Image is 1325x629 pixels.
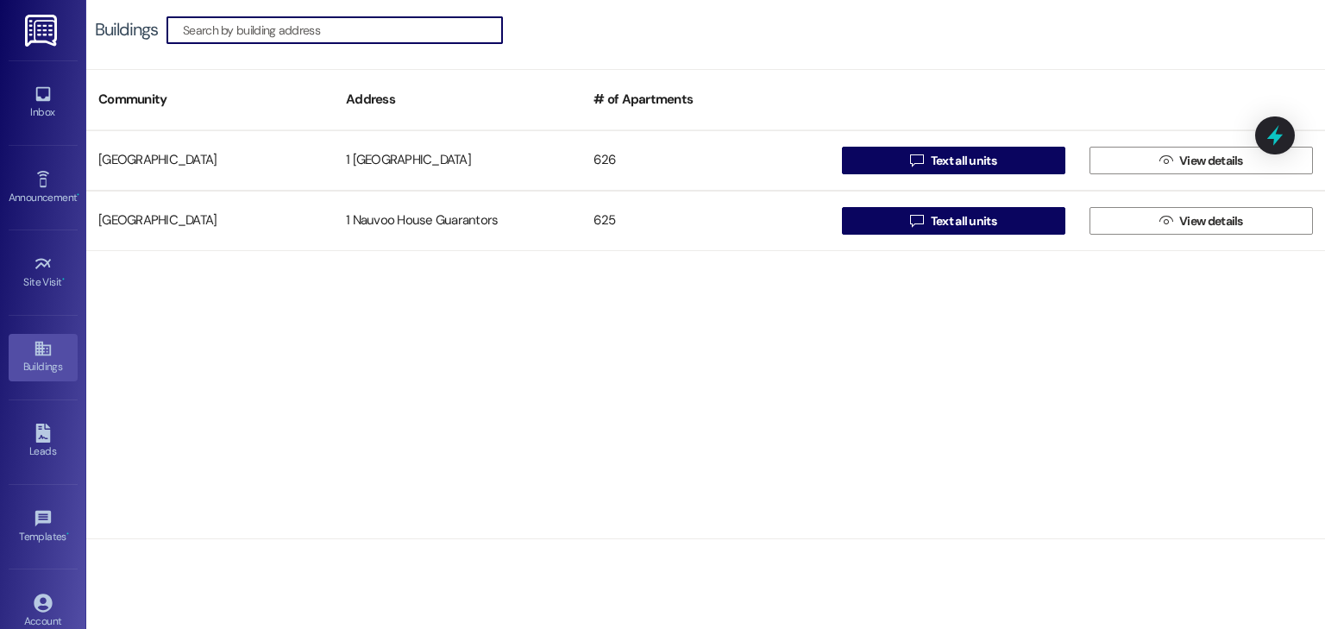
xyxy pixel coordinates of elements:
[842,207,1065,235] button: Text all units
[1090,147,1313,174] button: View details
[9,334,78,381] a: Buildings
[910,154,923,167] i: 
[581,204,829,238] div: 625
[1179,152,1243,170] span: View details
[9,418,78,465] a: Leads
[77,189,79,201] span: •
[86,143,334,178] div: [GEOGRAPHIC_DATA]
[9,504,78,550] a: Templates •
[183,18,502,42] input: Search by building address
[95,21,158,39] div: Buildings
[334,204,581,238] div: 1 Nauvoo House Guarantors
[9,79,78,126] a: Inbox
[62,274,65,286] span: •
[86,204,334,238] div: [GEOGRAPHIC_DATA]
[1159,214,1172,228] i: 
[1159,154,1172,167] i: 
[1090,207,1313,235] button: View details
[581,143,829,178] div: 626
[931,152,996,170] span: Text all units
[842,147,1065,174] button: Text all units
[66,528,69,540] span: •
[581,79,829,121] div: # of Apartments
[1179,212,1243,230] span: View details
[931,212,996,230] span: Text all units
[910,214,923,228] i: 
[334,143,581,178] div: 1 [GEOGRAPHIC_DATA]
[9,249,78,296] a: Site Visit •
[86,79,334,121] div: Community
[25,15,60,47] img: ResiDesk Logo
[334,79,581,121] div: Address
